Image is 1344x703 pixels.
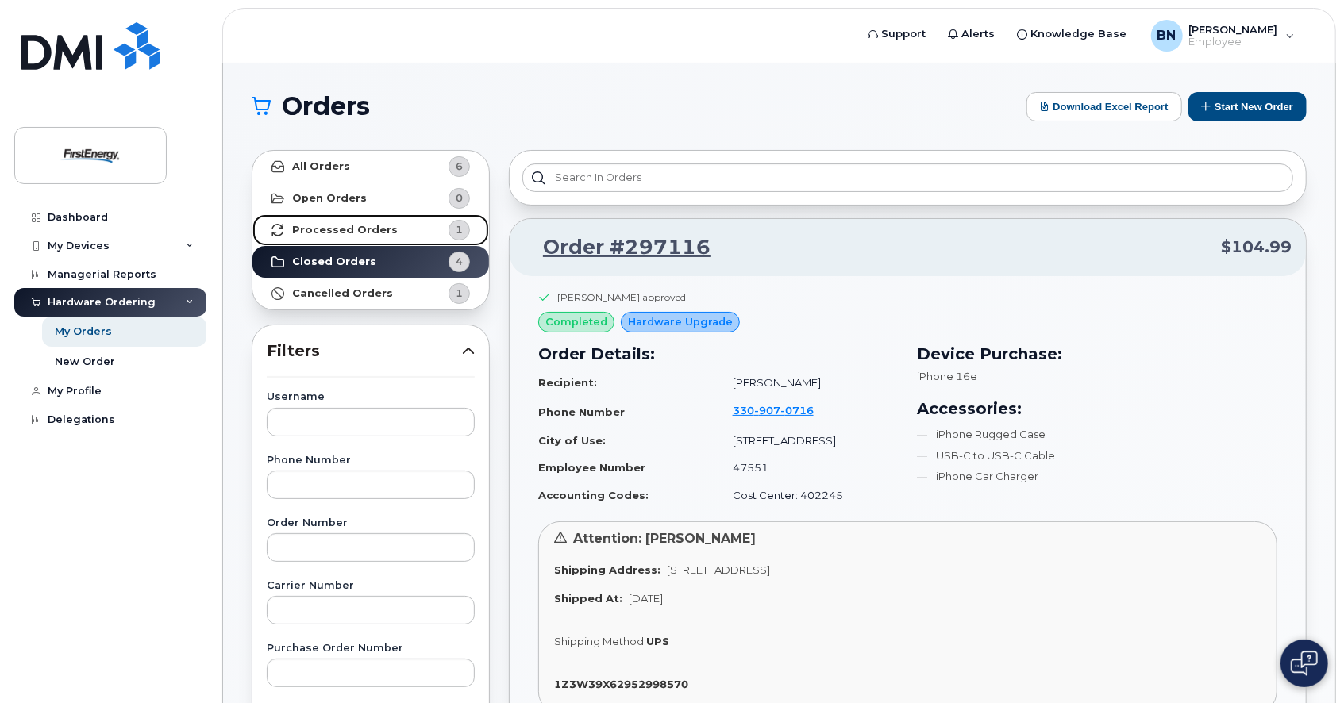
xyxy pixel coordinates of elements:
[554,635,646,647] span: Shipping Method:
[456,190,463,206] span: 0
[780,404,814,417] span: 0716
[292,224,398,236] strong: Processed Orders
[292,255,376,268] strong: Closed Orders
[267,340,462,363] span: Filters
[252,214,489,246] a: Processed Orders1
[573,531,756,546] span: Attention: [PERSON_NAME]
[554,592,622,605] strong: Shipped At:
[628,314,733,329] span: Hardware Upgrade
[554,678,688,690] strong: 1Z3W39X62952998570
[918,448,1278,463] li: USB-C to USB-C Cable
[733,404,814,417] span: 330
[292,192,367,205] strong: Open Orders
[667,563,770,576] span: [STREET_ADDRESS]
[538,434,606,447] strong: City of Use:
[918,370,978,382] span: iPhone 16e
[1026,92,1182,121] button: Download Excel Report
[267,581,475,591] label: Carrier Number
[292,287,393,300] strong: Cancelled Orders
[733,404,833,417] a: 3309070716
[522,163,1293,192] input: Search in orders
[646,635,669,647] strong: UPS
[1188,92,1307,121] button: Start New Order
[538,405,625,418] strong: Phone Number
[538,461,645,474] strong: Employee Number
[557,290,686,304] div: [PERSON_NAME] approved
[524,233,711,262] a: Order #297116
[554,678,695,690] a: 1Z3W39X62952998570
[1291,651,1318,676] img: Open chat
[456,159,463,174] span: 6
[718,454,899,482] td: 47551
[252,151,489,182] a: All Orders6
[538,342,899,366] h3: Order Details:
[918,397,1278,421] h3: Accessories:
[252,246,489,278] a: Closed Orders4
[292,160,350,173] strong: All Orders
[918,427,1278,442] li: iPhone Rugged Case
[456,254,463,269] span: 4
[754,404,780,417] span: 907
[282,94,370,118] span: Orders
[918,342,1278,366] h3: Device Purchase:
[456,222,463,237] span: 1
[538,489,649,501] strong: Accounting Codes:
[267,455,475,466] label: Phone Number
[267,518,475,528] label: Order Number
[554,563,660,576] strong: Shipping Address:
[718,369,899,397] td: [PERSON_NAME]
[545,314,607,329] span: completed
[538,376,597,389] strong: Recipient:
[1221,236,1292,259] span: $104.99
[918,469,1278,484] li: iPhone Car Charger
[456,286,463,301] span: 1
[252,278,489,309] a: Cancelled Orders1
[629,592,663,605] span: [DATE]
[267,643,475,654] label: Purchase Order Number
[252,182,489,214] a: Open Orders0
[267,392,475,402] label: Username
[718,427,899,455] td: [STREET_ADDRESS]
[718,482,899,509] td: Cost Center: 402245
